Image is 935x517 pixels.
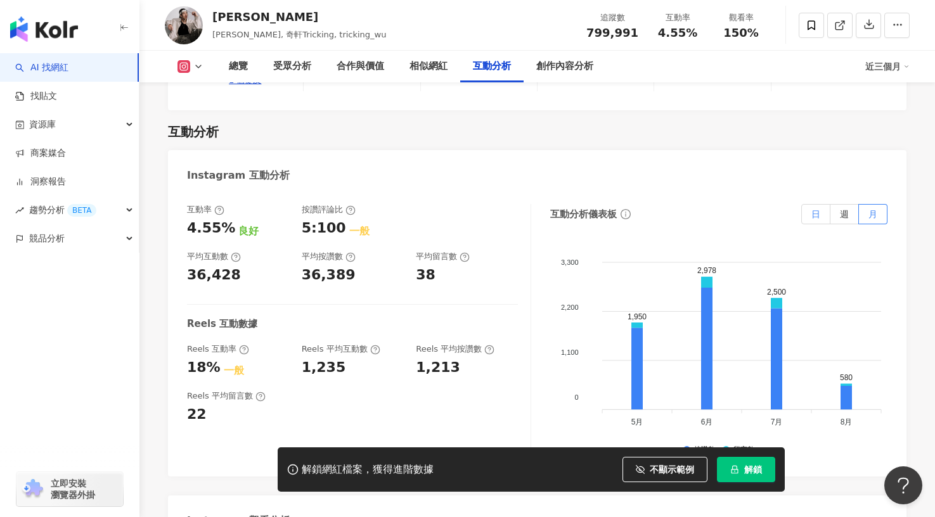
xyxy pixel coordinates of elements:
[187,169,290,182] div: Instagram 互動分析
[694,446,715,454] div: 按讚數
[416,343,494,355] div: Reels 平均按讚數
[658,27,697,39] span: 4.55%
[165,6,203,44] img: KOL Avatar
[51,478,95,501] span: 立即安裝 瀏覽器外掛
[561,303,579,311] tspan: 2,200
[29,196,96,224] span: 趨勢分析
[29,110,56,139] span: 資源庫
[730,465,739,474] span: lock
[15,90,57,103] a: 找貼文
[187,251,241,262] div: 平均互動數
[302,251,356,262] div: 平均按讚數
[187,317,257,331] div: Reels 互動數據
[212,9,387,25] div: [PERSON_NAME]
[302,265,356,285] div: 36,389
[654,11,702,24] div: 互動率
[273,59,311,74] div: 受眾分析
[409,59,448,74] div: 相似網紅
[302,358,346,378] div: 1,235
[868,209,877,219] span: 月
[586,26,638,39] span: 799,991
[187,343,249,355] div: Reels 互動率
[771,418,783,426] tspan: 7月
[744,464,762,475] span: 解鎖
[416,265,435,285] div: 38
[811,209,820,219] span: 日
[631,418,643,426] tspan: 5月
[187,390,266,402] div: Reels 平均留言數
[187,219,235,238] div: 4.55%
[16,472,123,506] a: chrome extension立即安裝 瀏覽器外掛
[701,418,713,426] tspan: 6月
[302,204,356,215] div: 按讚評論比
[717,457,775,482] button: 解鎖
[622,457,707,482] button: 不顯示範例
[561,348,579,356] tspan: 1,100
[187,405,207,424] div: 22
[416,251,470,262] div: 平均留言數
[15,61,68,74] a: searchAI 找網紅
[15,176,66,188] a: 洞察報告
[619,207,633,221] span: info-circle
[15,206,24,215] span: rise
[302,343,380,355] div: Reels 平均互動數
[550,208,617,221] div: 互動分析儀表板
[473,59,511,74] div: 互動分析
[212,30,387,39] span: [PERSON_NAME], 奇軒Tricking, tricking_wu
[224,364,244,378] div: 一般
[349,224,370,238] div: 一般
[840,209,849,219] span: 週
[561,258,579,266] tspan: 3,300
[865,56,910,77] div: 近三個月
[586,11,638,24] div: 追蹤數
[187,204,224,215] div: 互動率
[302,463,434,476] div: 解鎖網紅檔案，獲得進階數據
[20,479,45,499] img: chrome extension
[29,224,65,253] span: 競品分析
[238,224,259,238] div: 良好
[10,16,78,42] img: logo
[717,11,765,24] div: 觀看率
[302,219,346,238] div: 5:100
[337,59,384,74] div: 合作與價值
[187,265,241,285] div: 36,428
[416,358,460,378] div: 1,213
[650,464,694,475] span: 不顯示範例
[229,59,248,74] div: 總覽
[733,446,754,454] div: 留言數
[67,204,96,217] div: BETA
[187,358,221,378] div: 18%
[841,418,853,426] tspan: 8月
[15,147,66,160] a: 商案媒合
[168,123,219,141] div: 互動分析
[536,59,593,74] div: 創作內容分析
[723,27,759,39] span: 150%
[574,393,578,401] tspan: 0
